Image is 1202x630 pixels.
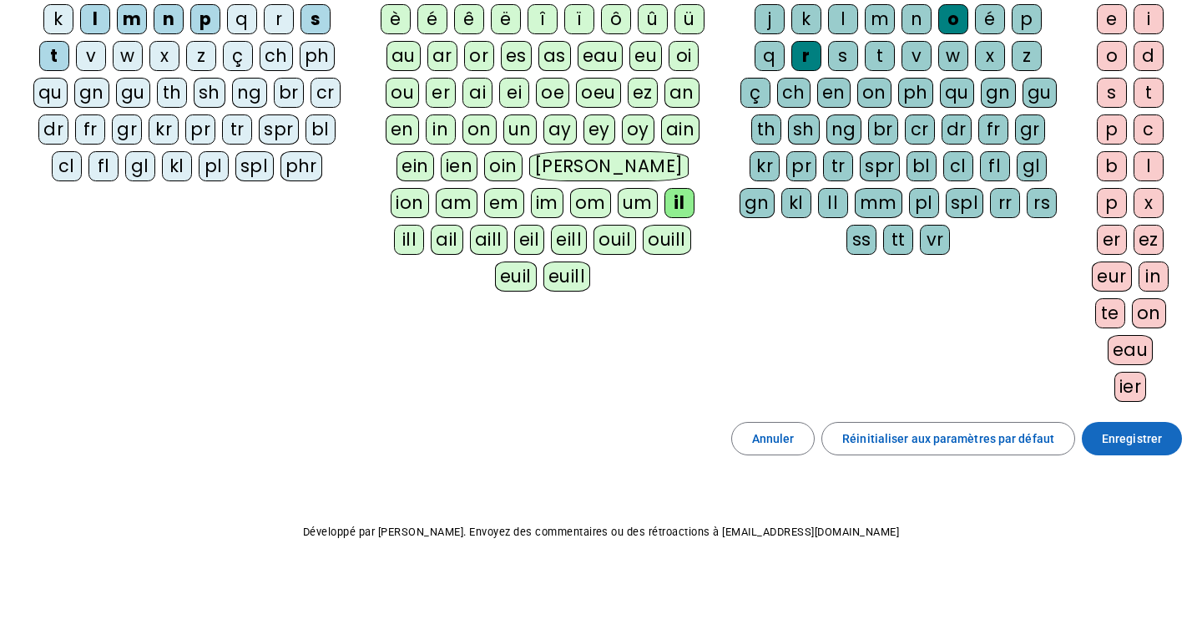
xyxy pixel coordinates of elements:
div: ph [898,78,933,108]
div: pr [185,114,215,145]
div: cr [905,114,935,145]
div: es [501,41,532,71]
div: gn [981,78,1016,108]
div: sh [194,78,225,108]
button: Annuler [731,422,816,455]
div: spr [860,151,900,181]
div: em [484,188,524,218]
div: in [426,114,456,145]
span: Réinitialiser aux paramètres par défaut [842,429,1054,449]
div: gn [74,78,109,108]
div: oy [622,114,654,145]
div: spl [235,151,274,181]
div: er [1097,225,1127,255]
div: î [528,4,558,34]
div: ç [223,41,253,71]
div: oeu [576,78,621,108]
div: z [186,41,216,71]
div: kr [750,151,780,181]
div: pr [786,151,816,181]
div: w [113,41,143,71]
div: eill [551,225,587,255]
div: ar [427,41,457,71]
div: mm [855,188,902,218]
div: br [868,114,898,145]
div: gu [116,78,150,108]
div: ouil [593,225,636,255]
div: ç [740,78,770,108]
div: pl [199,151,229,181]
div: ch [777,78,811,108]
div: tt [883,225,913,255]
div: ier [1114,372,1147,402]
div: i [1134,4,1164,34]
div: gl [1017,151,1047,181]
div: tr [222,114,252,145]
div: eil [514,225,545,255]
div: eau [578,41,624,71]
div: sh [788,114,820,145]
div: b [1097,151,1127,181]
div: rr [990,188,1020,218]
div: on [1132,298,1166,328]
div: phr [280,151,323,181]
div: ô [601,4,631,34]
div: ain [661,114,700,145]
div: en [817,78,851,108]
div: oe [536,78,569,108]
div: m [865,4,895,34]
div: fr [75,114,105,145]
div: am [436,188,477,218]
div: é [417,4,447,34]
div: ë [491,4,521,34]
div: gr [112,114,142,145]
div: d [1134,41,1164,71]
div: as [538,41,571,71]
div: kl [162,151,192,181]
div: th [751,114,781,145]
div: ien [441,151,478,181]
div: t [865,41,895,71]
div: eu [629,41,662,71]
div: on [462,114,497,145]
div: euil [495,262,537,292]
div: ez [1134,225,1164,255]
div: ng [232,78,267,108]
div: ill [394,225,424,255]
div: ss [846,225,876,255]
div: en [386,114,419,145]
div: x [149,41,179,71]
div: rs [1027,188,1057,218]
div: kl [781,188,811,218]
div: te [1095,298,1125,328]
div: an [664,78,699,108]
div: l [80,4,110,34]
div: ion [391,188,429,218]
div: gn [740,188,775,218]
div: in [1139,262,1169,292]
div: p [1097,188,1127,218]
div: fl [88,151,119,181]
div: w [938,41,968,71]
button: Enregistrer [1082,422,1182,455]
div: tr [823,151,853,181]
div: z [1012,41,1042,71]
div: aill [470,225,508,255]
div: k [43,4,73,34]
span: Enregistrer [1102,429,1162,449]
div: û [638,4,668,34]
div: cl [52,151,82,181]
div: ai [462,78,492,108]
div: pl [909,188,939,218]
div: spr [259,114,299,145]
div: n [154,4,184,34]
div: au [386,41,421,71]
div: ail [431,225,463,255]
div: il [664,188,694,218]
div: or [464,41,494,71]
div: q [755,41,785,71]
div: x [975,41,1005,71]
div: s [300,4,331,34]
div: s [1097,78,1127,108]
div: eau [1108,335,1154,365]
